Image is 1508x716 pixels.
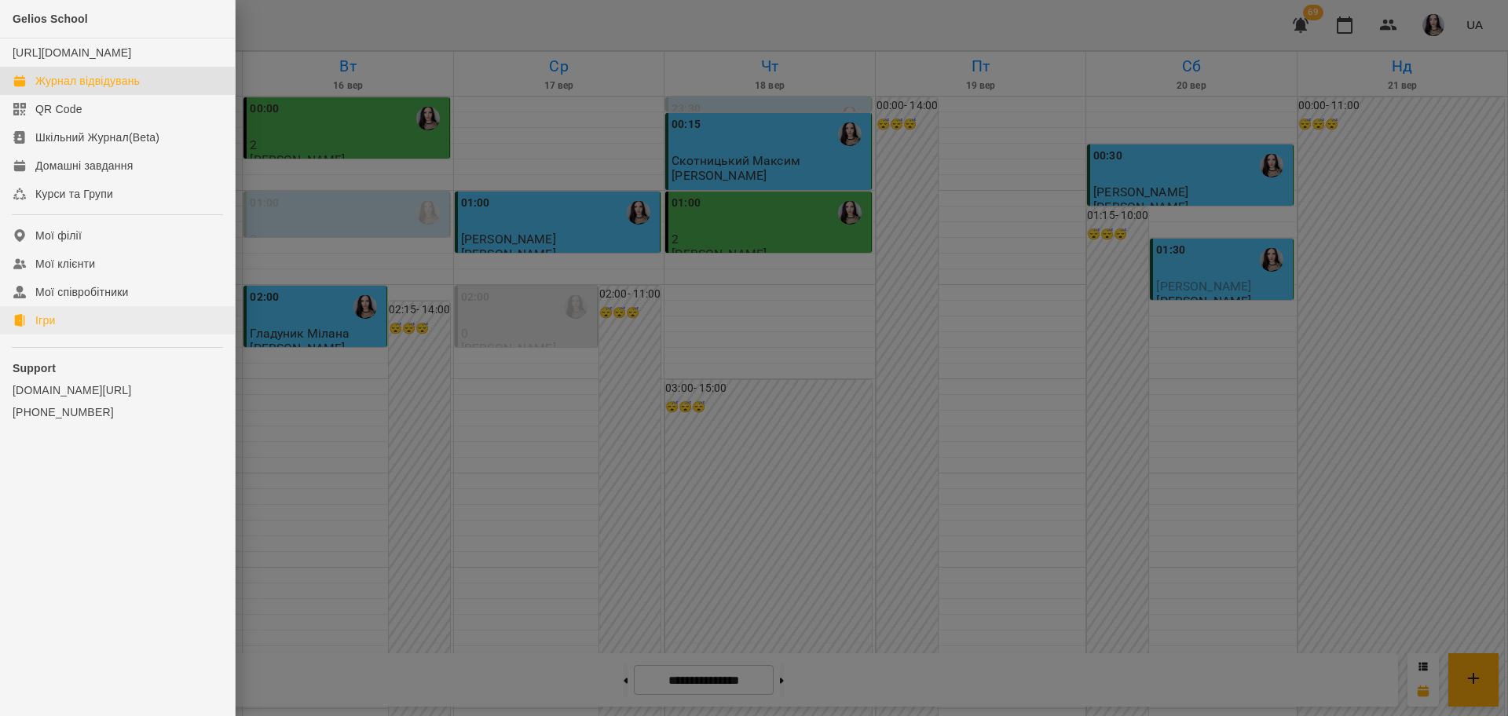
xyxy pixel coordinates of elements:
[35,312,55,328] div: Ігри
[13,360,222,376] p: Support
[35,256,95,272] div: Мої клієнти
[13,13,88,25] span: Gelios School
[35,130,159,145] div: Шкільний Журнал(Beta)
[35,101,82,117] div: QR Code
[35,228,82,243] div: Мої філії
[35,284,129,300] div: Мої співробітники
[35,73,140,89] div: Журнал відвідувань
[13,46,131,59] a: [URL][DOMAIN_NAME]
[13,382,222,398] a: [DOMAIN_NAME][URL]
[35,158,133,174] div: Домашні завдання
[35,186,113,202] div: Курси та Групи
[13,404,222,420] a: [PHONE_NUMBER]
